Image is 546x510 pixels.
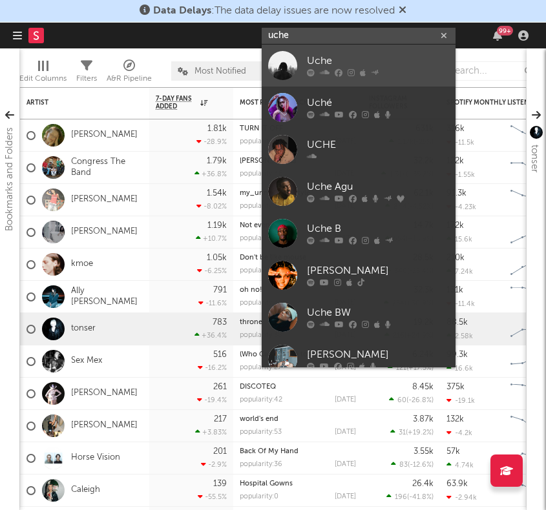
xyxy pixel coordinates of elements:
div: 15.6k [446,235,472,243]
div: 1.54k [207,189,227,198]
a: Congress The Band [71,157,143,179]
a: [PERSON_NAME] [71,194,138,205]
input: Search for artists [262,28,456,44]
div: popularity: 42 [240,396,282,403]
div: -8.02 % [196,202,227,210]
a: Not even lying [240,222,289,229]
span: +17.5 % [408,365,432,372]
div: -19.4 % [197,396,227,404]
div: 7.24k [446,267,473,276]
div: ( ) [390,428,434,436]
div: +36.8 % [194,170,227,178]
a: [PERSON_NAME] [71,227,138,238]
div: [PERSON_NAME] [307,347,449,363]
div: popularity: 46 [240,170,283,178]
div: -19.1k [446,396,475,405]
div: UCHE [307,138,449,153]
div: -4.23k [446,203,476,211]
div: Edit Columns [19,71,67,87]
div: popularity: 36 [240,461,282,468]
div: ( ) [389,396,434,404]
a: [PERSON_NAME] [71,130,138,141]
div: popularity: 40 [240,300,283,307]
div: 3.87k [413,415,434,423]
a: Back Of My Hand [240,448,299,455]
div: 4.74k [446,461,474,469]
div: Filters [76,71,97,87]
div: Not even lying [240,222,356,229]
span: +19.2 % [408,429,432,436]
div: 316k [446,125,465,133]
div: 132k [446,415,464,423]
div: 1.05k [207,254,227,262]
div: 99 + [497,26,513,36]
div: 791 [213,286,227,294]
a: UCHE [262,128,456,170]
div: popularity: 27 [240,364,282,371]
a: Uche Agu [262,170,456,212]
a: oh no! [240,287,262,294]
div: TURN IT OFF [240,125,356,132]
span: Dismiss [399,6,406,16]
div: Hospital Gowns [240,480,356,487]
div: DISCOTEQ [240,383,356,391]
span: Most Notified [194,67,246,76]
div: Bookmarks and Folders [2,127,17,231]
div: 63.9k [446,480,468,488]
a: my_unnies_freestyle [240,190,310,197]
div: -4.2k [446,429,472,437]
div: 516 [213,351,227,359]
div: [DATE] [335,493,356,500]
div: 8.45k [412,383,434,391]
a: DISCOTEQ [240,383,276,391]
div: ( ) [386,493,434,501]
div: -2.94k [446,493,477,502]
input: Search... [443,61,540,81]
div: popularity: 39 [240,203,282,210]
div: popularity: 0 [240,493,278,500]
span: 121 [396,365,406,372]
div: -6.25 % [197,267,227,275]
span: : The data delay issues are now resolved [153,6,395,16]
div: [DATE] [335,364,356,371]
a: Caleigh [71,485,100,496]
a: [PERSON_NAME] [71,420,138,431]
span: -41.8 % [409,494,432,501]
a: Uche BW [262,296,456,338]
a: world's end [240,416,278,423]
div: 3.55k [414,447,434,456]
div: Uche Agu [307,179,449,195]
span: 7-Day Fans Added [156,95,197,110]
div: -2.9 % [201,460,227,469]
a: throne [240,319,262,326]
div: Edit Columns [19,55,67,92]
a: Ally [PERSON_NAME] [71,286,143,308]
a: [PERSON_NAME] [262,338,456,380]
div: popularity: 53 [240,429,282,436]
div: 2.58k [446,332,473,340]
div: Don't be like mouse [240,254,356,261]
div: +36.4 % [194,331,227,340]
div: Valerie [240,158,356,165]
div: A&R Pipeline [107,55,152,92]
div: popularity: 49 [240,267,283,274]
div: Uche B [307,221,449,237]
div: 57k [446,447,460,456]
a: Sex Mex [71,356,102,367]
div: -11.5k [446,138,474,147]
div: Uche BW [307,305,449,321]
div: 1.19k [207,221,227,230]
div: my_unnies_freestyle [240,190,356,197]
div: 201 [213,447,227,456]
div: Artist [26,99,123,107]
div: Spotify Monthly Listeners [446,99,543,107]
a: (Who Cares) Time to Die [240,351,320,358]
a: [PERSON_NAME] [262,254,456,296]
div: [PERSON_NAME] [307,263,449,279]
div: Back Of My Hand [240,448,356,455]
a: Uche [262,45,456,87]
div: Uche [307,54,449,69]
a: Uché [262,87,456,128]
div: 88.5k [446,318,468,327]
div: 210k [446,254,465,262]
